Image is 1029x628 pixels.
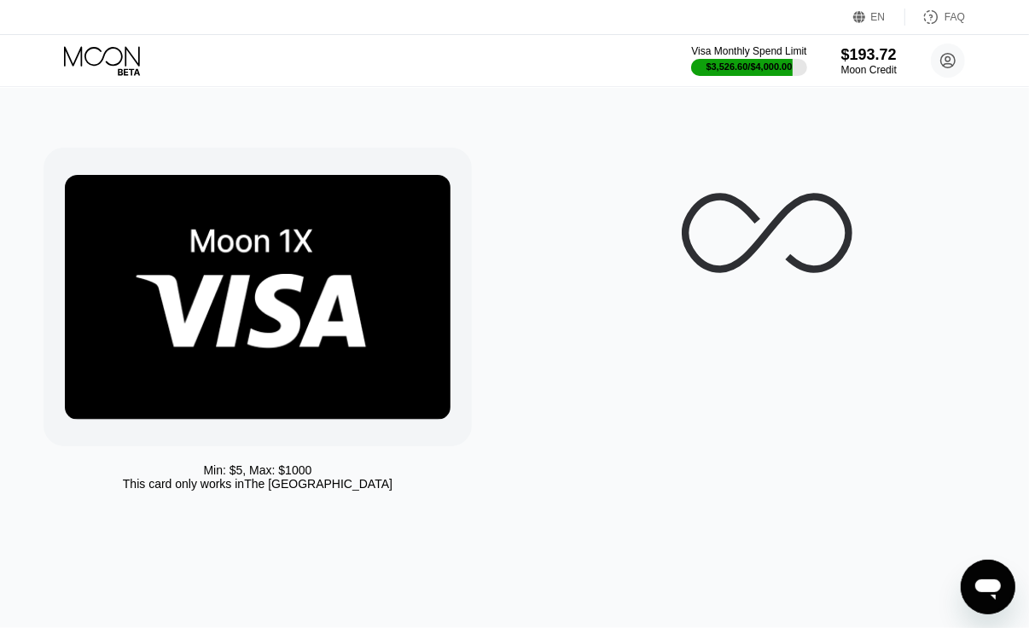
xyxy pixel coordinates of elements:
[841,64,897,76] div: Moon Credit
[905,9,965,26] div: FAQ
[706,61,793,72] div: $3,526.60 / $4,000.00
[691,45,806,76] div: Visa Monthly Spend Limit$3,526.60/$4,000.00
[961,560,1015,614] iframe: Button to launch messaging window
[853,9,905,26] div: EN
[203,463,311,477] div: Min: $ 5 , Max: $ 1000
[841,46,897,76] div: $193.72Moon Credit
[945,11,965,23] div: FAQ
[123,477,392,491] div: This card only works in The [GEOGRAPHIC_DATA]
[871,11,886,23] div: EN
[841,46,897,64] div: $193.72
[691,45,806,57] div: Visa Monthly Spend Limit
